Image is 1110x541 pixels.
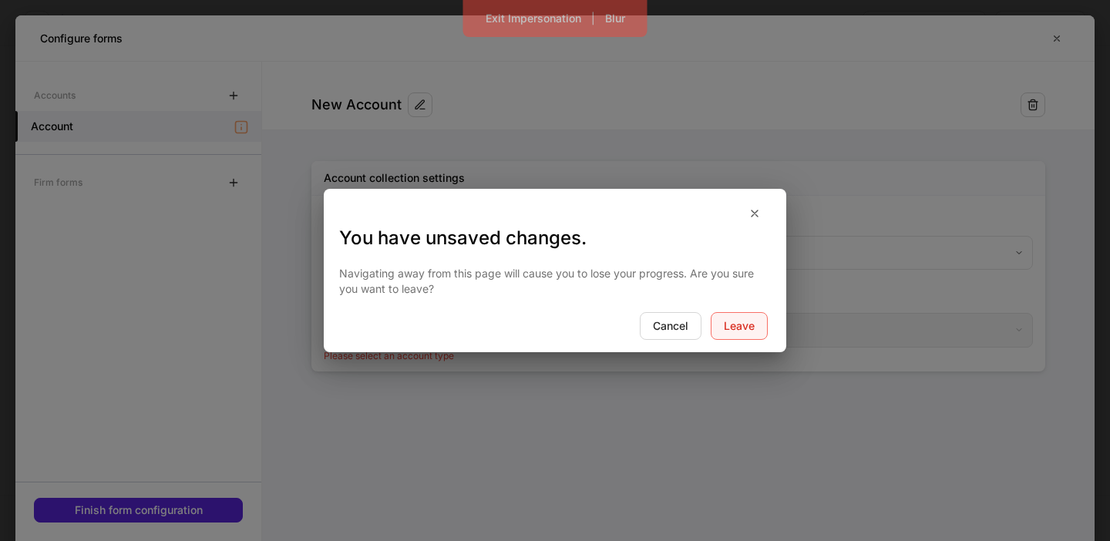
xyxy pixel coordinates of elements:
[339,266,771,297] p: Navigating away from this page will cause you to lose your progress. Are you sure you want to leave?
[339,226,771,250] h3: You have unsaved changes.
[605,13,625,24] div: Blur
[653,321,688,331] div: Cancel
[640,312,701,340] button: Cancel
[486,13,581,24] div: Exit Impersonation
[724,321,755,331] div: Leave
[711,312,768,340] button: Leave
